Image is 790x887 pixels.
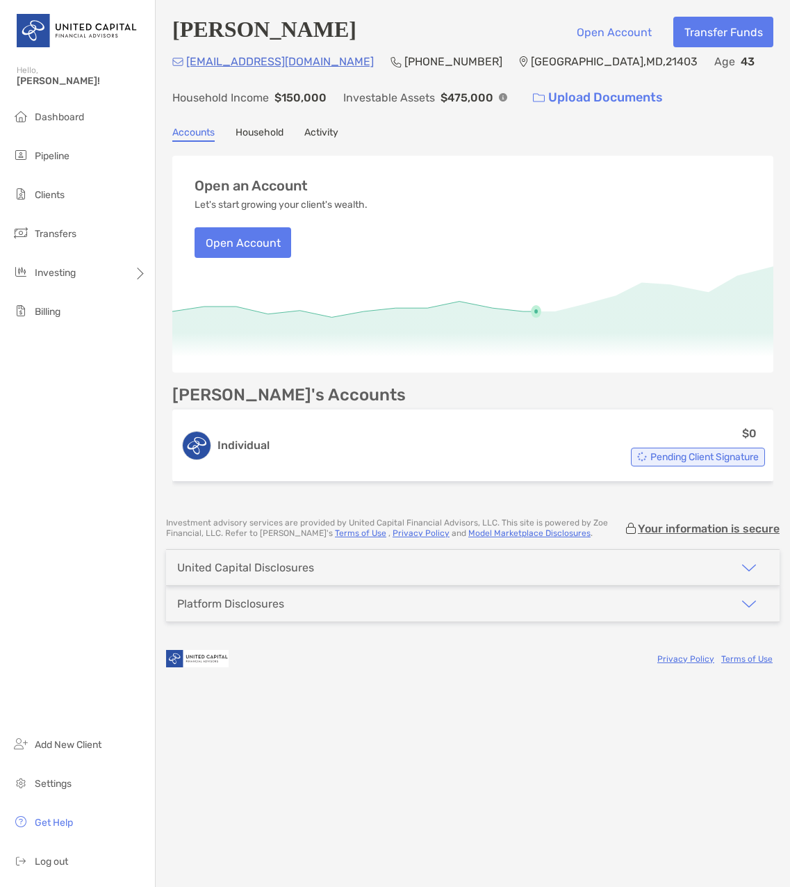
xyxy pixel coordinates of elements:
[217,437,270,454] h3: Individual
[172,89,269,106] p: Household Income
[236,127,283,142] a: Household
[13,108,29,124] img: dashboard icon
[13,302,29,319] img: billing icon
[13,263,29,280] img: investing icon
[741,53,755,70] p: 43
[335,528,386,538] a: Terms of Use
[524,83,672,113] a: Upload Documents
[177,561,314,574] div: United Capital Disclosures
[177,597,284,610] div: Platform Disclosures
[741,560,757,576] img: icon arrow
[183,432,211,459] img: logo account
[35,739,101,751] span: Add New Client
[13,147,29,163] img: pipeline icon
[172,58,183,66] img: Email Icon
[166,643,229,674] img: company logo
[13,735,29,752] img: add_new_client icon
[17,6,138,56] img: United Capital Logo
[172,127,215,142] a: Accounts
[638,522,780,535] p: Your information is secure
[673,17,773,47] button: Transfer Funds
[35,150,69,162] span: Pipeline
[13,852,29,869] img: logout icon
[195,200,368,211] p: Let's start growing your client's wealth.
[35,817,73,829] span: Get Help
[195,227,291,258] button: Open Account
[35,228,76,240] span: Transfers
[13,186,29,202] img: clients icon
[13,813,29,830] img: get-help icon
[499,93,507,101] img: Info Icon
[35,856,68,868] span: Log out
[714,53,735,70] p: Age
[390,56,402,67] img: Phone Icon
[17,75,147,87] span: [PERSON_NAME]!
[404,53,502,70] p: [PHONE_NUMBER]
[650,453,759,461] span: Pending Client Signature
[172,17,356,47] h4: [PERSON_NAME]
[35,306,60,318] span: Billing
[393,528,450,538] a: Privacy Policy
[13,225,29,241] img: transfers icon
[343,89,435,106] p: Investable Assets
[531,53,698,70] p: [GEOGRAPHIC_DATA] , MD , 21403
[35,267,76,279] span: Investing
[172,386,406,404] p: [PERSON_NAME]'s Accounts
[519,56,528,67] img: Location Icon
[35,778,72,790] span: Settings
[721,654,773,664] a: Terms of Use
[13,774,29,791] img: settings icon
[35,189,65,201] span: Clients
[441,89,493,106] p: $475,000
[742,425,757,442] p: $0
[468,528,591,538] a: Model Marketplace Disclosures
[566,17,662,47] button: Open Account
[186,53,374,70] p: [EMAIL_ADDRESS][DOMAIN_NAME]
[741,596,757,612] img: icon arrow
[166,518,624,539] p: Investment advisory services are provided by United Capital Financial Advisors, LLC . This site i...
[657,654,714,664] a: Privacy Policy
[195,178,308,194] h3: Open an Account
[533,93,545,103] img: button icon
[637,452,647,462] img: Account Status icon
[35,111,84,123] span: Dashboard
[274,89,327,106] p: $150,000
[304,127,338,142] a: Activity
